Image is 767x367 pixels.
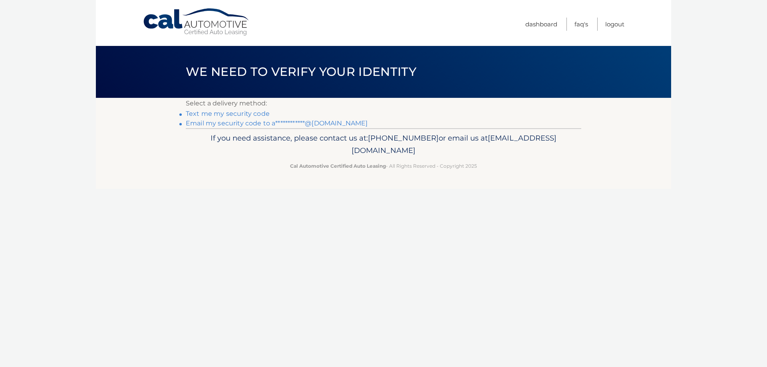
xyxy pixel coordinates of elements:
a: Dashboard [525,18,557,31]
a: Cal Automotive [143,8,250,36]
p: - All Rights Reserved - Copyright 2025 [191,162,576,170]
p: If you need assistance, please contact us at: or email us at [191,132,576,157]
strong: Cal Automotive Certified Auto Leasing [290,163,386,169]
span: [PHONE_NUMBER] [368,133,439,143]
p: Select a delivery method: [186,98,581,109]
a: FAQ's [574,18,588,31]
span: We need to verify your identity [186,64,416,79]
a: Logout [605,18,624,31]
a: Text me my security code [186,110,270,117]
